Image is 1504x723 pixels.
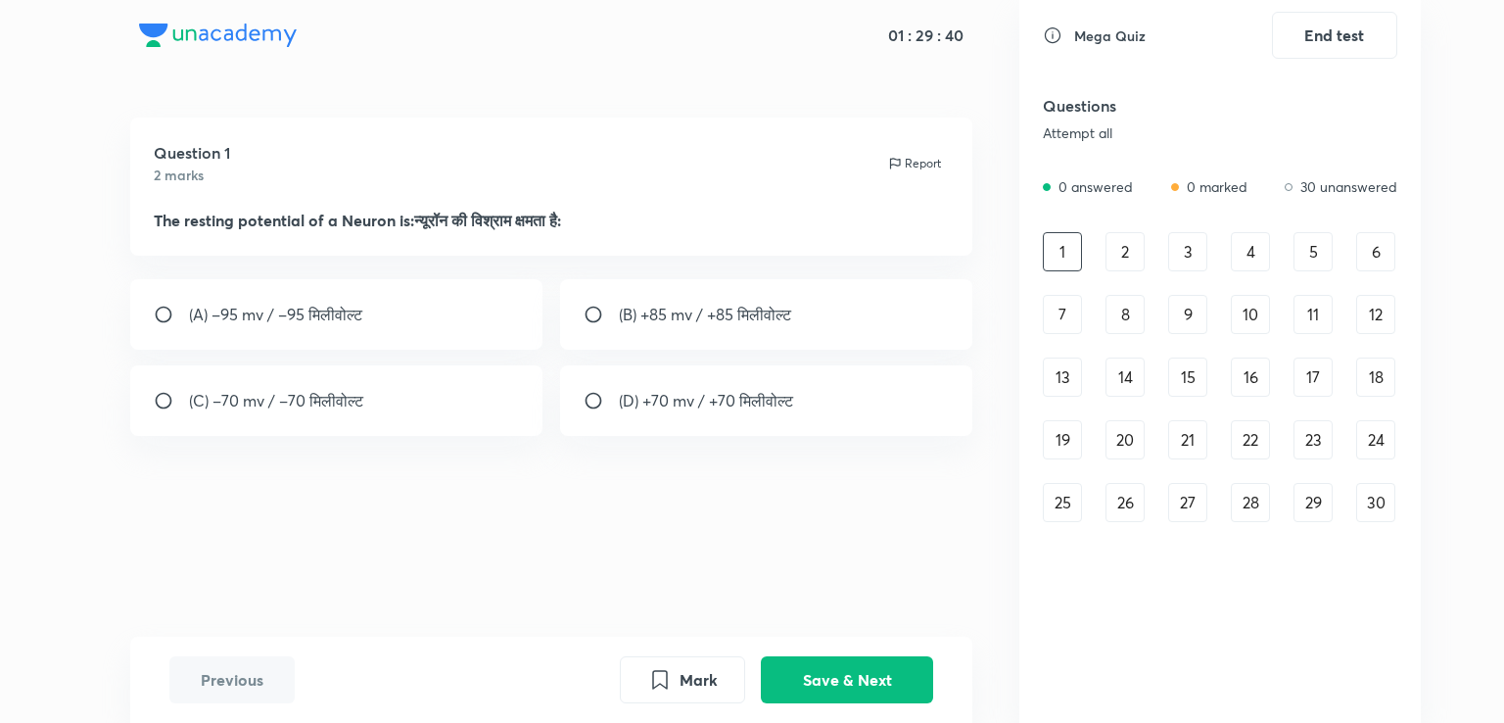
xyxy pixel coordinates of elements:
div: 26 [1105,483,1145,522]
button: Save & Next [761,656,933,703]
div: 1 [1043,232,1082,271]
div: 7 [1043,295,1082,334]
h5: Questions [1043,94,1291,118]
div: 5 [1293,232,1333,271]
button: Mark [620,656,745,703]
div: 29 [1293,483,1333,522]
div: 19 [1043,420,1082,459]
h6: 2 marks [154,165,230,185]
p: (C) –70 mv / –70 मिलीवोल्ट [189,389,363,412]
div: 18 [1356,358,1395,397]
div: 14 [1105,358,1145,397]
p: (A) –95 mv / –95 मिलीवोल्ट [189,303,362,326]
div: 22 [1231,420,1270,459]
div: 11 [1293,295,1333,334]
h5: 01 : [888,25,912,45]
p: 30 unanswered [1300,176,1397,197]
div: 15 [1168,358,1207,397]
p: Report [905,155,941,172]
div: 8 [1105,295,1145,334]
div: 25 [1043,483,1082,522]
button: Previous [169,656,295,703]
div: 17 [1293,358,1333,397]
div: 3 [1168,232,1207,271]
div: Attempt all [1043,125,1291,141]
div: 23 [1293,420,1333,459]
div: 20 [1105,420,1145,459]
div: 16 [1231,358,1270,397]
strong: The resting potential of a Neuron is:न्यूरॉन की विश्राम क्षमता है: [154,210,561,230]
p: (D) +70 mv / +70 मिलीवोल्ट [619,389,793,412]
div: 2 [1105,232,1145,271]
div: 6 [1356,232,1395,271]
button: End test [1272,12,1397,59]
div: 12 [1356,295,1395,334]
h6: Mega Quiz [1074,25,1146,46]
p: (B) +85 mv / +85 मिलीवोल्ट [619,303,791,326]
h5: 40 [941,25,963,45]
div: 4 [1231,232,1270,271]
div: 10 [1231,295,1270,334]
p: 0 answered [1058,176,1133,197]
div: 21 [1168,420,1207,459]
div: 9 [1168,295,1207,334]
div: 24 [1356,420,1395,459]
p: 0 marked [1187,176,1247,197]
h5: Question 1 [154,141,230,165]
div: 30 [1356,483,1395,522]
div: 13 [1043,358,1082,397]
img: report icon [887,156,903,171]
div: 28 [1231,483,1270,522]
h5: 29 : [912,25,941,45]
div: 27 [1168,483,1207,522]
